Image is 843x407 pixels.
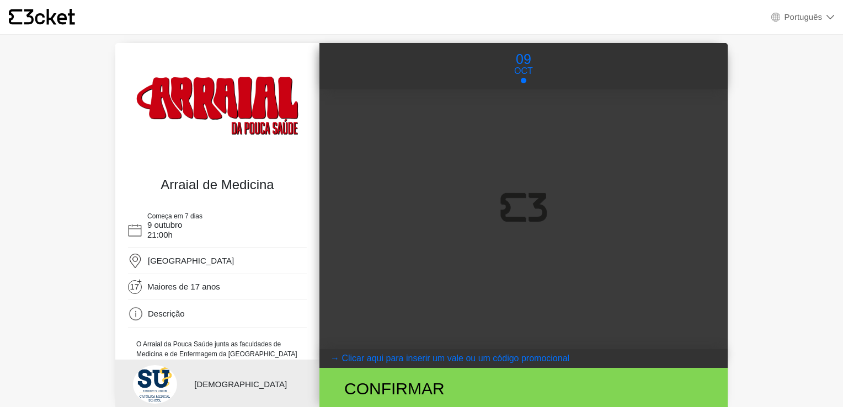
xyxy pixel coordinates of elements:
[147,282,220,292] span: Maiores de 17 anos
[319,349,728,368] button: → Clicar aqui para inserir um vale ou um código promocional
[136,279,142,284] span: +
[130,282,143,294] span: 17
[148,256,234,265] span: [GEOGRAPHIC_DATA]
[125,62,310,166] img: 22d9fe1a39b24931814a95254e6a5dd4.webp
[330,352,339,365] arrow: →
[503,49,545,84] button: 09 Oct
[336,376,586,401] div: Confirmar
[514,65,533,78] p: Oct
[148,309,185,318] span: Descrição
[342,354,569,363] coupontext: Clicar aqui para inserir um vale ou um código promocional
[194,378,303,391] p: [DEMOGRAPHIC_DATA]
[131,177,304,193] h4: Arraial de Medicina
[136,340,297,388] span: O Arraial da Pouca Saúde junta as faculdades de Medicina e de Enfermagem da [GEOGRAPHIC_DATA] e d...
[147,212,202,220] span: Começa em 7 dias
[514,49,533,70] p: 09
[147,220,182,239] span: 9 outubro 21:00h
[9,9,22,25] g: {' '}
